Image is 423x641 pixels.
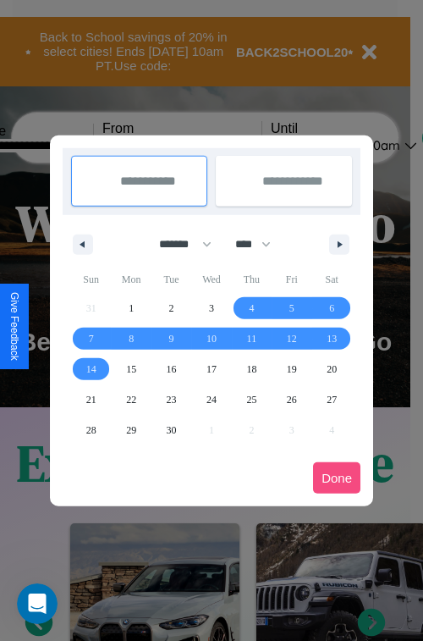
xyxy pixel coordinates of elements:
button: 11 [232,323,272,354]
span: 20 [327,354,337,384]
button: 17 [191,354,231,384]
span: 23 [167,384,177,415]
span: 3 [209,293,214,323]
span: 21 [86,384,96,415]
span: 8 [129,323,134,354]
span: Thu [232,266,272,293]
button: 30 [151,415,191,445]
button: 5 [272,293,311,323]
span: 27 [327,384,337,415]
span: Mon [111,266,151,293]
button: 10 [191,323,231,354]
span: 10 [206,323,217,354]
div: Give Feedback [8,292,20,361]
span: Fri [272,266,311,293]
button: 29 [111,415,151,445]
span: 5 [289,293,294,323]
span: 9 [169,323,174,354]
button: 27 [312,384,352,415]
span: 11 [247,323,257,354]
iframe: Intercom live chat [17,583,58,624]
span: 4 [249,293,254,323]
span: 15 [126,354,136,384]
button: 20 [312,354,352,384]
button: 22 [111,384,151,415]
span: 2 [169,293,174,323]
span: 22 [126,384,136,415]
button: 9 [151,323,191,354]
span: Sun [71,266,111,293]
span: 18 [246,354,256,384]
button: 7 [71,323,111,354]
button: 6 [312,293,352,323]
button: 19 [272,354,311,384]
span: 19 [287,354,297,384]
span: 13 [327,323,337,354]
button: 28 [71,415,111,445]
button: 1 [111,293,151,323]
span: Tue [151,266,191,293]
button: 26 [272,384,311,415]
button: 24 [191,384,231,415]
button: 15 [111,354,151,384]
span: 26 [287,384,297,415]
span: 16 [167,354,177,384]
span: 14 [86,354,96,384]
button: 18 [232,354,272,384]
span: 7 [89,323,94,354]
button: 16 [151,354,191,384]
button: 13 [312,323,352,354]
span: 25 [246,384,256,415]
span: 30 [167,415,177,445]
button: 12 [272,323,311,354]
button: 8 [111,323,151,354]
span: Wed [191,266,231,293]
button: 21 [71,384,111,415]
span: 12 [287,323,297,354]
button: 3 [191,293,231,323]
button: 4 [232,293,272,323]
span: 24 [206,384,217,415]
span: 1 [129,293,134,323]
button: 2 [151,293,191,323]
span: 17 [206,354,217,384]
button: 14 [71,354,111,384]
button: Done [313,462,360,494]
span: 28 [86,415,96,445]
span: 6 [329,293,334,323]
button: 23 [151,384,191,415]
span: 29 [126,415,136,445]
span: Sat [312,266,352,293]
button: 25 [232,384,272,415]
